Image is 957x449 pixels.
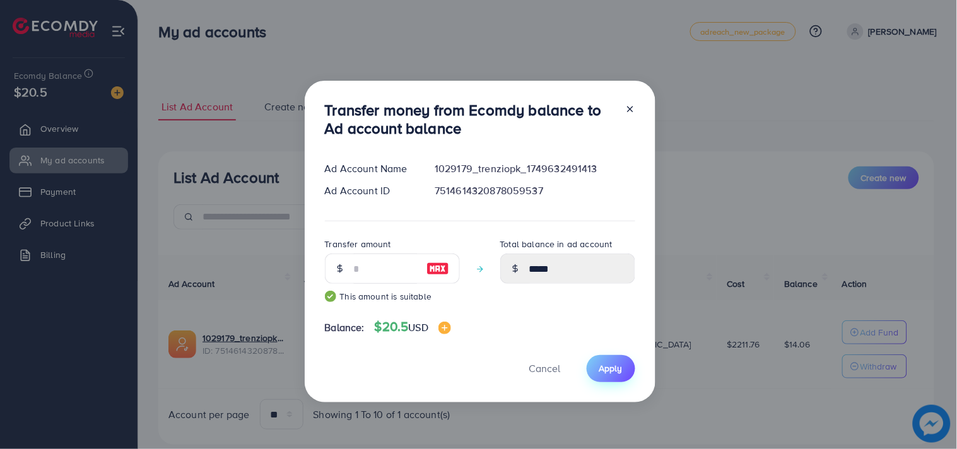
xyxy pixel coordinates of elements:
div: 7514614320878059537 [425,184,645,198]
span: Apply [599,362,623,375]
label: Total balance in ad account [500,238,613,250]
button: Cancel [514,355,577,382]
div: 1029179_trenziopk_1749632491413 [425,161,645,176]
div: Ad Account Name [315,161,425,176]
img: image [438,322,451,334]
label: Transfer amount [325,238,391,250]
span: Balance: [325,320,365,335]
img: image [426,261,449,276]
h3: Transfer money from Ecomdy balance to Ad account balance [325,101,615,137]
span: Cancel [529,361,561,375]
span: USD [409,320,428,334]
button: Apply [587,355,635,382]
img: guide [325,291,336,302]
div: Ad Account ID [315,184,425,198]
small: This amount is suitable [325,290,460,303]
h4: $20.5 [375,319,451,335]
